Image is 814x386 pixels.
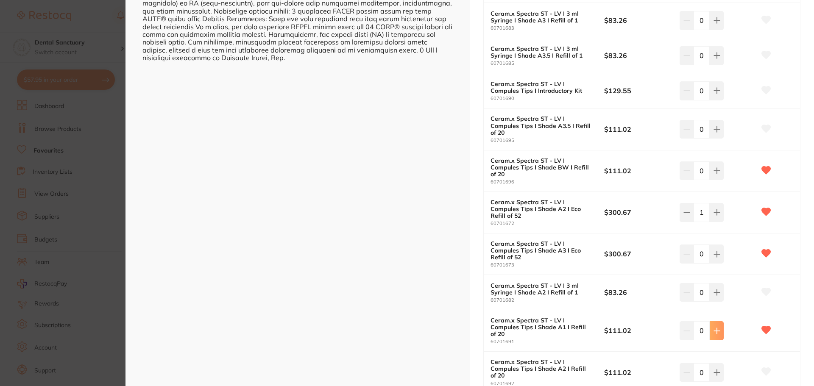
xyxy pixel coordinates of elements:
[604,166,672,175] b: $111.02
[491,157,593,178] b: Ceram.x Spectra ST - LV I Compules Tips I Shade BW I Refill of 20
[491,81,593,94] b: Ceram.x Spectra ST - LV I Compules Tips I Introductory Kit
[491,199,593,219] b: Ceram.x Spectra ST - LV I Compules Tips I Shade A2 I Eco Refill of 52
[491,10,593,24] b: Ceram.x Spectra ST - LV I 3 ml Syringe I Shade A3 I Refill of 1
[604,125,672,134] b: $111.02
[491,25,604,31] small: 60701683
[491,317,593,337] b: Ceram.x Spectra ST - LV I Compules Tips I Shade A1 I Refill of 20
[604,208,672,217] b: $300.67
[491,240,593,261] b: Ceram.x Spectra ST - LV I Compules Tips I Shade A3 I Eco Refill of 52
[491,61,604,66] small: 60701685
[604,288,672,297] b: $83.26
[491,179,604,185] small: 60701696
[491,115,593,136] b: Ceram.x Spectra ST - LV I Compules Tips I Shade A3.5 I Refill of 20
[491,262,604,268] small: 60701673
[491,45,593,59] b: Ceram.x Spectra ST - LV I 3 ml Syringe I Shade A3.5 I Refill of 1
[604,368,672,377] b: $111.02
[491,96,604,101] small: 60701690
[491,297,604,303] small: 60701682
[604,86,672,95] b: $129.55
[604,16,672,25] b: $83.26
[604,326,672,335] b: $111.02
[491,358,593,379] b: Ceram.x Spectra ST - LV I Compules Tips I Shade A2 I Refill of 20
[491,221,604,226] small: 60701672
[491,138,604,143] small: 60701695
[604,249,672,258] b: $300.67
[604,51,672,60] b: $83.26
[491,339,604,344] small: 60701691
[491,282,593,296] b: Ceram.x Spectra ST - LV I 3 ml Syringe I Shade A2 I Refill of 1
